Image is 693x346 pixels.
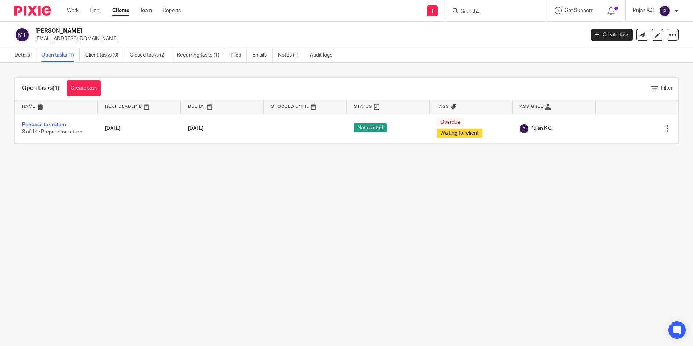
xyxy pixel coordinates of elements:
[310,48,338,62] a: Audit logs
[177,48,225,62] a: Recurring tasks (1)
[112,7,129,14] a: Clients
[460,9,525,15] input: Search
[231,48,247,62] a: Files
[659,5,671,17] img: svg%3E
[130,48,171,62] a: Closed tasks (2)
[437,129,482,138] span: Waiting for client
[22,122,66,127] a: Personal tax return
[67,80,101,96] a: Create task
[252,48,273,62] a: Emails
[661,86,673,91] span: Filter
[520,124,528,133] img: svg%3E
[14,27,30,42] img: svg%3E
[14,48,36,62] a: Details
[188,126,203,131] span: [DATE]
[530,125,553,132] span: Pujan K.C.
[163,7,181,14] a: Reports
[140,7,152,14] a: Team
[67,7,79,14] a: Work
[437,104,449,108] span: Tags
[354,104,372,108] span: Status
[22,85,59,92] h1: Open tasks
[633,7,655,14] p: Pujan K.C.
[565,8,593,13] span: Get Support
[14,6,51,16] img: Pixie
[437,118,464,127] span: Overdue
[90,7,101,14] a: Email
[35,35,580,42] p: [EMAIL_ADDRESS][DOMAIN_NAME]
[41,48,80,62] a: Open tasks (1)
[591,29,633,41] a: Create task
[22,130,82,135] span: 3 of 14 · Prepare tax return
[85,48,124,62] a: Client tasks (0)
[53,85,59,91] span: (1)
[98,114,181,143] td: [DATE]
[354,123,387,132] span: Not started
[271,104,309,108] span: Snoozed Until
[278,48,304,62] a: Notes (1)
[35,27,471,35] h2: [PERSON_NAME]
